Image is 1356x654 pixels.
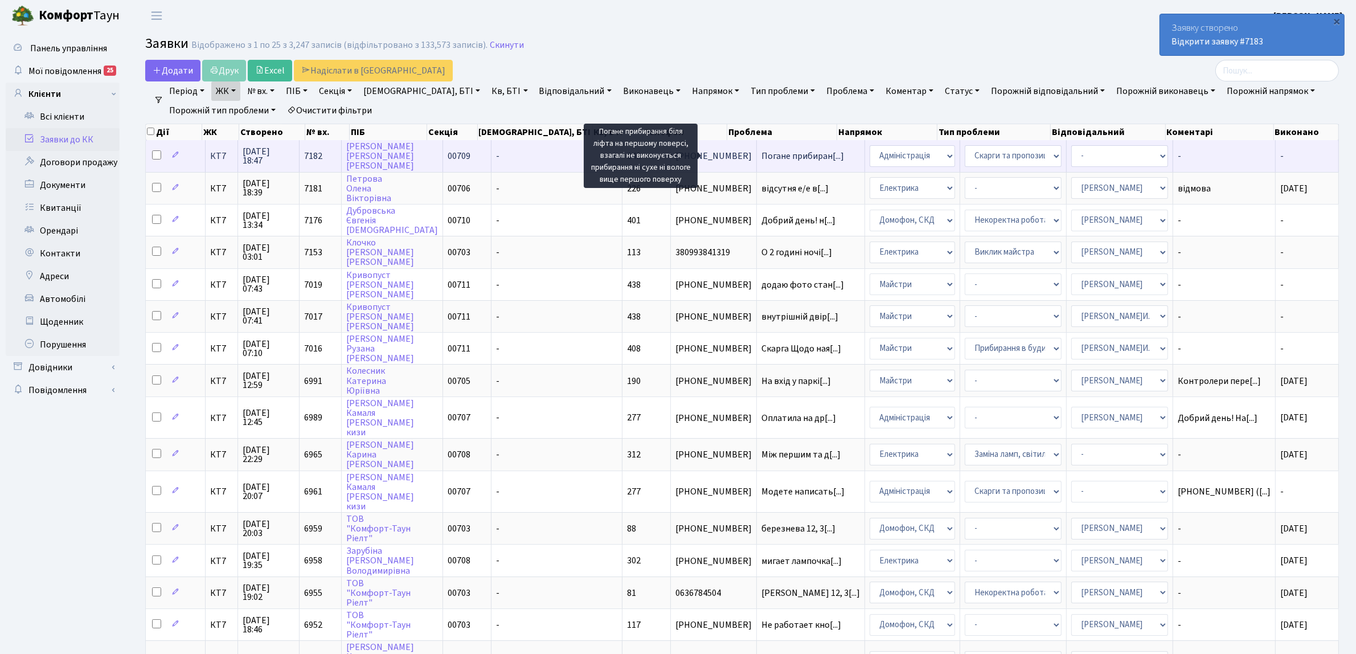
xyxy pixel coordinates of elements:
span: 00706 [448,182,470,195]
a: ДубровськаЄвгенія[DEMOGRAPHIC_DATA] [346,205,438,236]
span: Заявки [145,34,189,54]
span: додаю фото стан[...] [761,279,844,291]
span: [PERSON_NAME] 12, 3[...] [761,587,860,599]
span: березнева 12, 3[...] [761,522,835,535]
a: [PERSON_NAME]Карина[PERSON_NAME] [346,439,414,471]
span: Таун [39,6,120,26]
span: 6989 [304,412,322,424]
b: [PERSON_NAME] [1273,10,1342,22]
a: Коментар [881,81,938,101]
span: відмова [1178,184,1271,193]
th: Відповідальний [1051,124,1165,140]
span: 438 [627,310,641,323]
span: [PHONE_NUMBER] [675,450,752,459]
a: Кривопуст[PERSON_NAME][PERSON_NAME] [346,301,414,333]
span: [PHONE_NUMBER] [675,557,752,566]
span: - [1178,588,1271,598]
a: Секція [314,81,357,101]
a: Повідомлення [6,379,120,402]
span: 302 [627,555,641,567]
a: ТОВ"Комфорт-ТаунРіелт" [346,513,411,545]
span: - [496,522,499,535]
span: - [1280,310,1284,323]
span: - [496,342,499,355]
a: Порожній виконавець [1112,81,1220,101]
span: [DATE] [1280,182,1308,195]
div: Відображено з 1 по 25 з 3,247 записів (відфільтровано з 133,573 записів). [191,40,487,51]
span: [PHONE_NUMBER] ([...] [1178,485,1271,498]
span: Оплатила на др[...] [761,412,836,424]
span: 7182 [304,150,322,162]
span: Панель управління [30,42,107,55]
span: [PHONE_NUMBER] [675,377,752,386]
span: [DATE] 20:07 [243,483,294,501]
span: 6961 [304,485,322,498]
span: [DATE] 13:34 [243,211,294,230]
th: Дії [146,124,202,140]
span: 7017 [304,310,322,323]
span: [PHONE_NUMBER] [675,184,752,193]
span: [PHONE_NUMBER] [675,620,752,630]
span: 6952 [304,619,322,631]
span: - [496,412,499,424]
th: Тип проблеми [937,124,1051,140]
span: [PHONE_NUMBER] [675,152,752,161]
div: Погане прибирання біля ліфта на першому поверсі, взагалі не виконується прибирання ні сухе ні вол... [584,124,698,188]
a: Період [165,81,209,101]
th: Створено [239,124,305,140]
span: Модете написать[...] [761,485,845,498]
span: - [1178,524,1271,533]
span: 401 [627,214,641,227]
span: 312 [627,448,641,461]
th: Коментарі [1166,124,1274,140]
span: - [1280,485,1284,498]
span: КТ7 [210,588,233,598]
a: Відповідальний [535,81,616,101]
span: 00708 [448,555,470,567]
span: 00708 [448,448,470,461]
a: Додати [145,60,200,81]
th: Проблема [727,124,837,140]
a: Клочко[PERSON_NAME][PERSON_NAME] [346,236,414,268]
span: 00711 [448,310,470,323]
span: [DATE] 18:47 [243,147,294,165]
button: Переключити навігацію [142,6,171,25]
span: - [1178,216,1271,225]
a: Excel [248,60,292,81]
span: 438 [627,279,641,291]
span: - [1178,248,1271,257]
span: [DATE] [1280,619,1308,631]
span: 7153 [304,246,322,259]
span: [DATE] [1280,587,1308,599]
a: ТОВ"Комфорт-ТаунРіелт" [346,577,411,609]
span: Добрий день! На[...] [1178,412,1257,424]
input: Пошук... [1215,60,1339,81]
span: КТ7 [210,280,233,289]
span: - [1178,344,1271,353]
span: мигает лампочка[...] [761,555,842,567]
span: 00711 [448,279,470,291]
a: [PERSON_NAME]Камаля[PERSON_NAME]кизи [346,471,414,513]
span: - [1280,279,1284,291]
span: - [496,619,499,631]
span: - [496,310,499,323]
span: [DATE] 12:45 [243,408,294,427]
th: Виконано [1274,124,1339,140]
a: Адреси [6,265,120,288]
span: Контролери пере[...] [1178,375,1261,387]
a: Порожній тип проблеми [165,101,280,120]
span: - [1280,246,1284,259]
a: Напрямок [687,81,744,101]
span: 00703 [448,587,470,599]
div: × [1332,15,1343,27]
span: відсутня е/е в[...] [761,182,829,195]
span: [DATE] 07:41 [243,307,294,325]
th: ЖК [202,124,239,140]
span: - [1280,342,1284,355]
span: - [496,375,499,387]
span: [PHONE_NUMBER] [675,344,752,353]
span: - [1178,450,1271,459]
a: [PERSON_NAME]Рузана[PERSON_NAME] [346,333,414,365]
span: 00703 [448,522,470,535]
span: [PHONE_NUMBER] [675,280,752,289]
